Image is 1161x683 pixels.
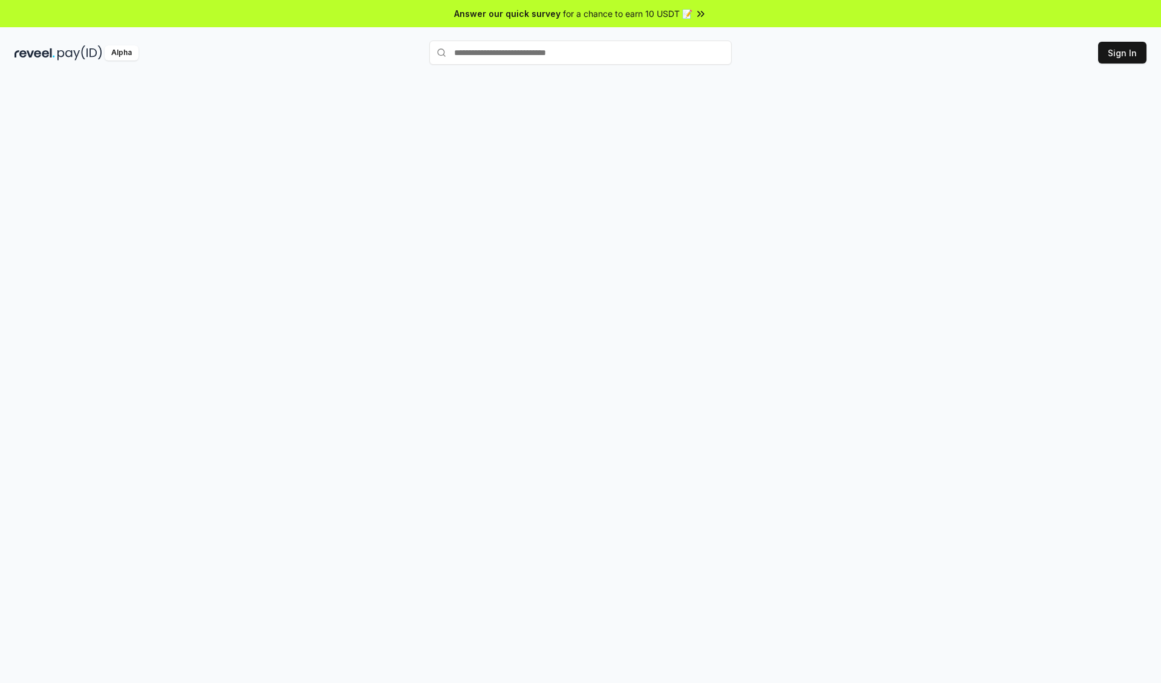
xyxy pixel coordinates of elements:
span: for a chance to earn 10 USDT 📝 [563,7,692,20]
div: Alpha [105,45,138,60]
img: reveel_dark [15,45,55,60]
span: Answer our quick survey [454,7,561,20]
img: pay_id [57,45,102,60]
button: Sign In [1098,42,1146,64]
